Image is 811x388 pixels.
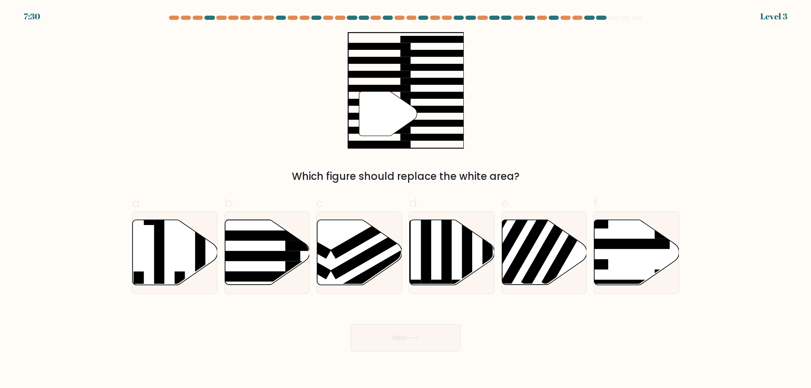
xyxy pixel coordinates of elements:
[137,169,674,184] div: Which figure should replace the white area?
[359,92,417,136] g: "
[409,195,419,211] span: d.
[760,10,787,23] div: Level 3
[351,324,460,351] button: Next
[593,195,599,211] span: f.
[224,195,234,211] span: b.
[501,195,511,211] span: e.
[132,195,142,211] span: a.
[24,10,40,23] div: 7:30
[316,195,326,211] span: c.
